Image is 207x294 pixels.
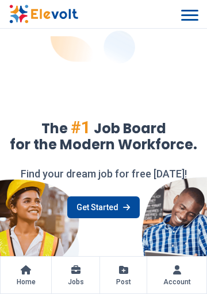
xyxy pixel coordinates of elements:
[67,196,139,218] a: Get Started
[9,165,198,182] p: Find your dream job for free [DATE]!
[116,277,131,287] span: Post
[9,117,198,152] h1: The Job Board for the Modern Workforce.
[71,117,91,137] span: #1
[100,257,147,293] a: Post
[1,257,51,293] a: Home
[68,277,84,287] span: Jobs
[147,257,206,293] a: Account
[17,277,36,287] span: Home
[52,257,99,293] a: Jobs
[163,277,191,287] span: Account
[9,5,78,24] img: Elevolt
